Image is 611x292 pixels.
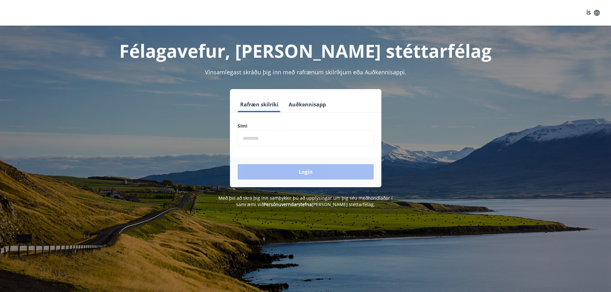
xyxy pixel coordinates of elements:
h1: Félagavefur, [PERSON_NAME] stéttarfélag [82,38,529,63]
button: Rafræn skilríki [238,97,281,112]
button: ÍS [583,7,603,19]
label: Sími [238,123,374,129]
span: Með því að skrá þig inn samþykkir þú að upplýsingar um þig séu meðhöndlaðar í samræmi við [PERSON... [218,195,393,207]
span: Vinsamlegast skráðu þig inn með rafrænum skilríkjum eða Auðkennisappi. [205,68,406,76]
a: Persónuverndarstefna [264,201,312,207]
button: Auðkennisapp [286,97,328,112]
